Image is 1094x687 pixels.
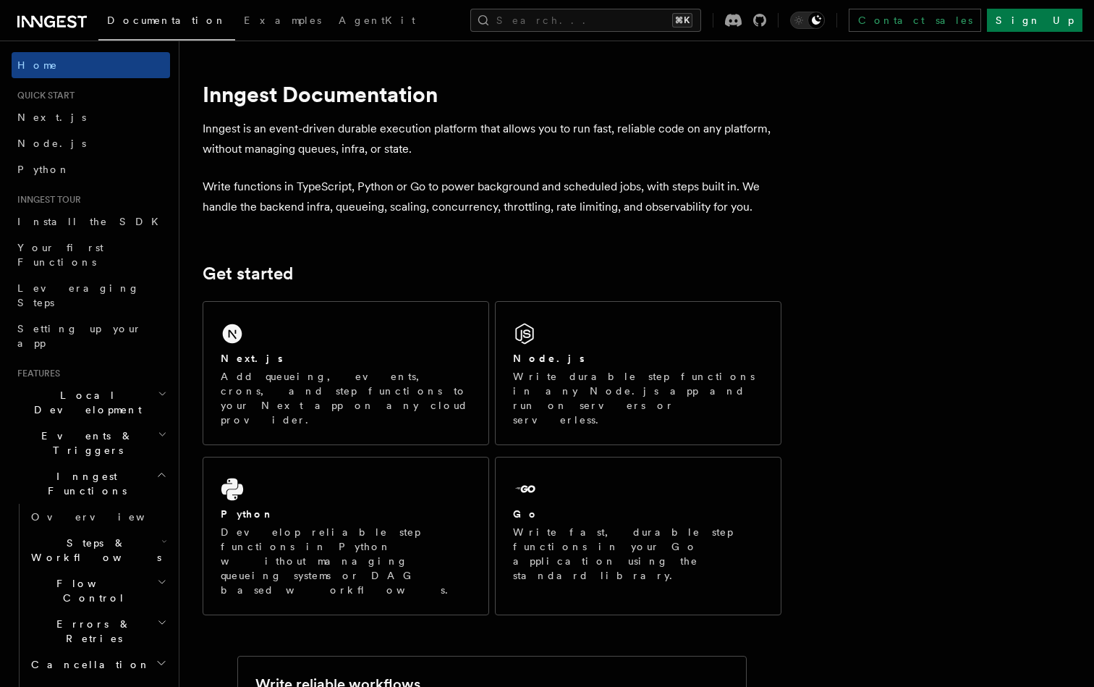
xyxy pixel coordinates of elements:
[12,388,158,417] span: Local Development
[17,58,58,72] span: Home
[495,301,781,445] a: Node.jsWrite durable step functions in any Node.js app and run on servers or serverless.
[790,12,825,29] button: Toggle dark mode
[17,242,103,268] span: Your first Functions
[12,130,170,156] a: Node.js
[25,576,157,605] span: Flow Control
[12,316,170,356] a: Setting up your app
[470,9,701,32] button: Search...⌘K
[17,164,70,175] span: Python
[25,657,150,672] span: Cancellation
[513,351,585,366] h2: Node.js
[12,52,170,78] a: Home
[221,369,471,427] p: Add queueing, events, crons, and step functions to your Next app on any cloud provider.
[12,194,81,206] span: Inngest tour
[12,463,170,504] button: Inngest Functions
[221,507,274,521] h2: Python
[513,525,763,583] p: Write fast, durable step functions in your Go application using the standard library.
[107,14,226,26] span: Documentation
[17,323,142,349] span: Setting up your app
[339,14,415,26] span: AgentKit
[12,275,170,316] a: Leveraging Steps
[672,13,692,28] kbd: ⌘K
[25,611,170,652] button: Errors & Retries
[17,282,140,308] span: Leveraging Steps
[221,525,471,597] p: Develop reliable step functions in Python without managing queueing systems or DAG based workflows.
[12,368,60,379] span: Features
[12,90,75,101] span: Quick start
[17,138,86,149] span: Node.js
[244,14,321,26] span: Examples
[25,570,170,611] button: Flow Control
[12,423,170,463] button: Events & Triggers
[513,507,539,521] h2: Go
[25,617,157,646] span: Errors & Retries
[987,9,1082,32] a: Sign Up
[25,652,170,678] button: Cancellation
[12,469,156,498] span: Inngest Functions
[12,104,170,130] a: Next.js
[495,457,781,615] a: GoWrite fast, durable step functions in your Go application using the standard library.
[25,530,170,570] button: Steps & Workflows
[31,511,180,523] span: Overview
[12,429,158,458] span: Events & Triggers
[221,351,283,366] h2: Next.js
[203,301,489,445] a: Next.jsAdd queueing, events, crons, and step functions to your Next app on any cloud provider.
[12,382,170,423] button: Local Development
[12,235,170,275] a: Your first Functions
[12,208,170,235] a: Install the SDK
[203,457,489,615] a: PythonDevelop reliable step functions in Python without managing queueing systems or DAG based wo...
[98,4,235,41] a: Documentation
[330,4,424,39] a: AgentKit
[12,156,170,182] a: Python
[203,177,781,217] p: Write functions in TypeScript, Python or Go to power background and scheduled jobs, with steps bu...
[849,9,981,32] a: Contact sales
[203,81,781,107] h1: Inngest Documentation
[25,536,161,565] span: Steps & Workflows
[235,4,330,39] a: Examples
[203,264,293,284] a: Get started
[203,119,781,159] p: Inngest is an event-driven durable execution platform that allows you to run fast, reliable code ...
[25,504,170,530] a: Overview
[17,216,167,227] span: Install the SDK
[513,369,763,427] p: Write durable step functions in any Node.js app and run on servers or serverless.
[17,111,86,123] span: Next.js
